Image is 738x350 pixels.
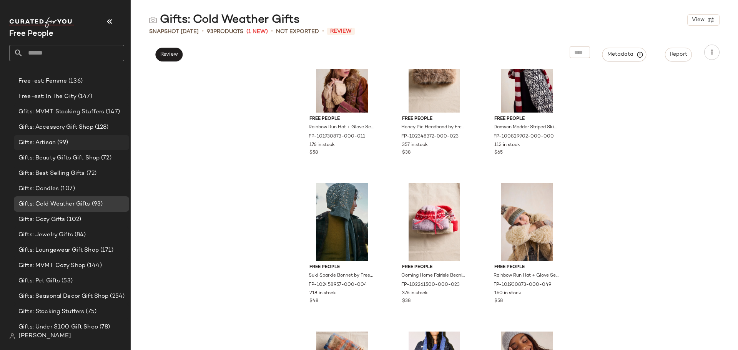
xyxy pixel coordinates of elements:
[202,27,204,36] span: •
[494,116,559,123] span: Free People
[160,51,178,58] span: Review
[402,264,467,271] span: Free People
[309,116,374,123] span: Free People
[18,200,90,209] span: Gifts: Cold Weather Gifts
[402,298,411,305] span: $38
[607,51,642,58] span: Metadata
[18,231,73,239] span: Gifts: Jewelry Gifts
[276,28,319,36] span: Not Exported
[401,133,459,140] span: FP-102348372-000-023
[309,133,365,140] span: FP-101930873-000-011
[494,264,559,271] span: Free People
[670,51,687,58] span: Report
[108,292,125,301] span: (254)
[396,183,473,261] img: 102261500_023_0
[322,27,324,36] span: •
[309,149,318,156] span: $58
[18,123,93,132] span: Gifts: Accessory Gift Shop
[104,108,120,116] span: (147)
[60,277,73,285] span: (53)
[18,108,104,116] span: Gfits: MVMT Stocking Stuffers
[401,124,466,131] span: Honey Pie Headband by Free People in Tan
[59,184,75,193] span: (107)
[687,14,720,26] button: View
[99,246,114,255] span: (171)
[18,246,99,255] span: Gifts: Loungewear Gift Shop
[18,169,85,178] span: Gifts: Best Selling Gifts
[149,12,300,28] div: Gifts: Cold Weather Gifts
[18,184,59,193] span: Gifts: Candles
[100,154,111,163] span: (72)
[207,28,243,36] div: Products
[271,27,273,36] span: •
[402,142,428,149] span: 357 in stock
[18,332,71,341] span: [PERSON_NAME]
[309,272,374,279] span: Suki Sparkle Bonnet by Free People in Grey
[18,323,98,332] span: Gifts: Under $100 Gift Shop
[494,149,503,156] span: $65
[602,48,647,61] button: Metadata
[494,298,503,305] span: $58
[9,333,15,339] img: svg%3e
[65,215,81,224] span: (102)
[9,30,53,38] span: Current Company Name
[18,261,85,270] span: Gifts: MVMT Cozy Shop
[67,77,83,86] span: (136)
[494,124,558,131] span: Damson Madder Striped Skinny Scarf by Free People in Red
[149,28,199,36] span: Snapshot [DATE]
[149,16,157,24] img: svg%3e
[494,290,521,297] span: 160 in stock
[18,138,56,147] span: Gifts: Artisan
[18,154,100,163] span: Gifts: Beauty Gifts Gift Shop
[18,215,65,224] span: Gifts: Cozy Gifts
[90,200,103,209] span: (93)
[309,142,335,149] span: 176 in stock
[309,282,367,289] span: FP-102458957-000-004
[494,133,554,140] span: FP-100829902-000-000
[207,29,213,35] span: 93
[246,28,268,36] span: (1 New)
[309,264,374,271] span: Free People
[401,282,460,289] span: FP-102261500-000-023
[18,277,60,285] span: Gifts: Pet Gifts
[401,272,466,279] span: Coming Home Fairisle Beanie by Free People in Tan
[402,149,411,156] span: $38
[98,323,110,332] span: (78)
[327,28,355,35] span: Review
[494,272,558,279] span: Rainbow Run Hat + Glove Set by Free People in Blue
[76,92,92,101] span: (147)
[665,48,692,61] button: Report
[85,261,102,270] span: (144)
[691,17,705,23] span: View
[73,231,86,239] span: (84)
[402,116,467,123] span: Free People
[9,17,75,28] img: cfy_white_logo.C9jOOHJF.svg
[85,169,97,178] span: (72)
[18,92,76,101] span: Free-est: In The City
[494,282,551,289] span: FP-101930873-000-049
[18,292,108,301] span: Gifts: Seasonal Decor Gift Shop
[84,307,96,316] span: (75)
[18,307,84,316] span: Gifts: Stocking Stuffers
[309,298,318,305] span: $48
[56,138,68,147] span: (99)
[93,123,109,132] span: (128)
[309,124,374,131] span: Rainbow Run Hat + Glove Set by Free People in White
[402,290,428,297] span: 376 in stock
[494,142,520,149] span: 113 in stock
[303,183,381,261] img: 102458957_004_0
[18,77,67,86] span: Free-est: Femme
[488,183,565,261] img: 101930873_049_a
[309,290,336,297] span: 218 in stock
[155,48,183,61] button: Review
